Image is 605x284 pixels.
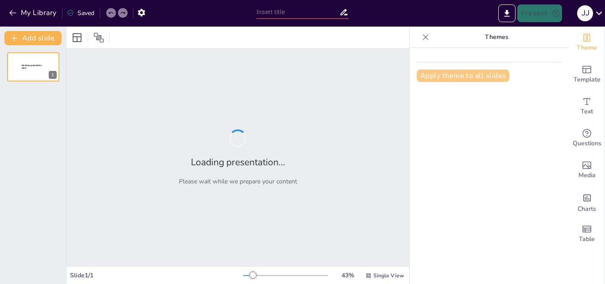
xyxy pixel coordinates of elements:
div: Add ready made slides [569,58,605,90]
div: Add charts and graphs [569,186,605,218]
div: Get real-time input from your audience [569,122,605,154]
span: Questions [573,139,601,148]
div: Add images, graphics, shapes or video [569,154,605,186]
div: Layout [70,31,84,45]
span: Template [574,75,601,85]
div: 43 % [337,271,358,280]
p: Please wait while we prepare your content [179,177,297,186]
input: Insert title [256,6,339,19]
span: Sendsteps presentation editor [22,64,42,69]
p: Themes [433,27,560,48]
div: 1 [49,71,57,79]
span: Media [578,171,596,180]
div: Add a table [569,218,605,250]
div: Add text boxes [569,90,605,122]
h2: Loading presentation... [191,156,285,168]
span: Single View [373,272,404,279]
div: Change the overall theme [569,27,605,58]
button: J J [577,4,593,22]
div: 1 [7,52,59,82]
button: Export to PowerPoint [498,4,516,22]
button: My Library [7,6,60,20]
span: Charts [578,204,596,214]
span: Position [93,32,104,43]
div: J J [577,5,593,21]
button: Apply theme to all slides [417,70,509,82]
span: Table [579,234,595,244]
div: Slide 1 / 1 [70,271,243,280]
button: Add slide [4,31,62,45]
span: Theme [577,43,597,53]
span: Text [581,107,593,117]
button: Present [517,4,562,22]
div: Saved [67,9,94,17]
